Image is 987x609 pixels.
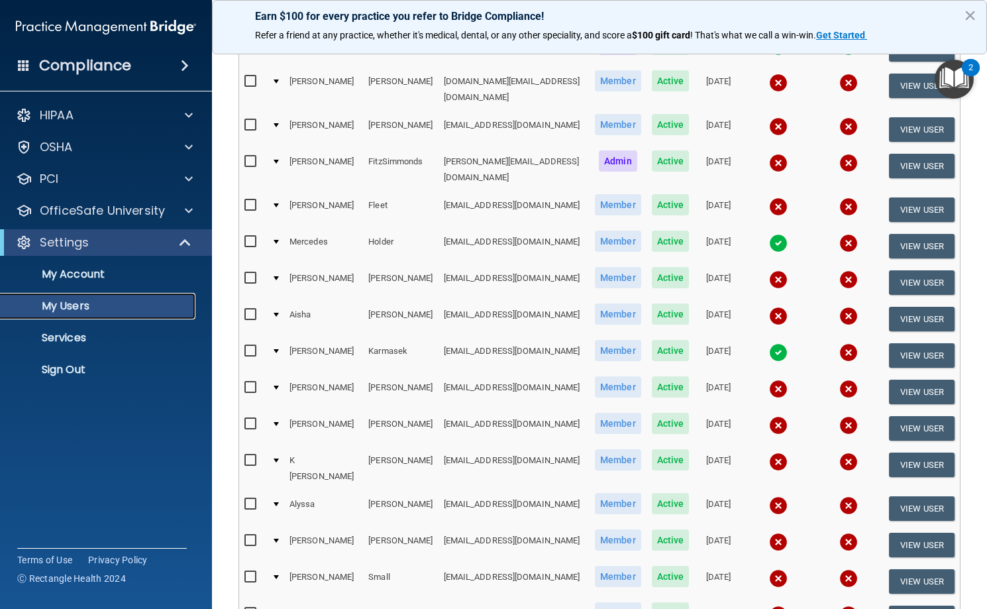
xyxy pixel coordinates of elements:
img: cross.ca9f0e7f.svg [839,416,858,435]
td: [PERSON_NAME] [284,410,363,447]
td: [EMAIL_ADDRESS][DOMAIN_NAME] [439,301,590,337]
img: cross.ca9f0e7f.svg [769,533,788,551]
td: [EMAIL_ADDRESS][DOMAIN_NAME] [439,490,590,527]
td: Alyssa [284,490,363,527]
img: cross.ca9f0e7f.svg [839,343,858,362]
td: [EMAIL_ADDRESS][DOMAIN_NAME] [439,264,590,301]
td: [DATE] [694,490,743,527]
img: cross.ca9f0e7f.svg [839,270,858,289]
span: Member [595,529,641,551]
button: View User [889,453,955,477]
img: cross.ca9f0e7f.svg [839,453,858,471]
img: cross.ca9f0e7f.svg [769,453,788,471]
p: My Account [9,268,189,281]
span: Member [595,231,641,252]
p: HIPAA [40,107,74,123]
span: Member [595,194,641,215]
td: [PERSON_NAME] [363,410,438,447]
button: View User [889,154,955,178]
td: [PERSON_NAME] [284,68,363,111]
td: [DOMAIN_NAME][EMAIL_ADDRESS][DOMAIN_NAME] [439,68,590,111]
p: Settings [40,235,89,250]
button: View User [889,234,955,258]
span: Active [652,376,690,398]
span: Active [652,449,690,471]
span: Active [652,194,690,215]
span: ! That's what we call a win-win. [690,30,816,40]
p: Earn $100 for every practice you refer to Bridge Compliance! [255,10,944,23]
td: [PERSON_NAME] [284,148,363,192]
h4: Compliance [39,56,131,75]
td: [EMAIL_ADDRESS][DOMAIN_NAME] [439,563,590,600]
td: [EMAIL_ADDRESS][DOMAIN_NAME] [439,337,590,374]
a: OfficeSafe University [16,203,193,219]
a: HIPAA [16,107,193,123]
img: cross.ca9f0e7f.svg [769,270,788,289]
div: 2 [968,68,973,85]
td: [PERSON_NAME] [363,374,438,410]
td: [EMAIL_ADDRESS][DOMAIN_NAME] [439,447,590,490]
span: Active [652,267,690,288]
td: [DATE] [694,374,743,410]
span: Member [595,267,641,288]
img: cross.ca9f0e7f.svg [769,307,788,325]
img: cross.ca9f0e7f.svg [839,569,858,588]
span: Member [595,566,641,587]
a: OSHA [16,139,193,155]
img: cross.ca9f0e7f.svg [839,117,858,136]
span: Member [595,304,641,325]
td: [PERSON_NAME] [284,563,363,600]
td: [PERSON_NAME] [284,111,363,148]
td: [DATE] [694,148,743,192]
span: Active [652,529,690,551]
td: [PERSON_NAME] [363,527,438,563]
img: cross.ca9f0e7f.svg [769,496,788,515]
td: [PERSON_NAME] [363,447,438,490]
td: [EMAIL_ADDRESS][DOMAIN_NAME] [439,111,590,148]
button: View User [889,270,955,295]
td: [DATE] [694,563,743,600]
img: cross.ca9f0e7f.svg [839,197,858,216]
td: [DATE] [694,410,743,447]
td: [DATE] [694,264,743,301]
a: Settings [16,235,192,250]
td: [DATE] [694,228,743,264]
td: [DATE] [694,68,743,111]
span: Ⓒ Rectangle Health 2024 [17,572,126,585]
td: Karmasek [363,337,438,374]
img: cross.ca9f0e7f.svg [839,234,858,252]
td: [DATE] [694,301,743,337]
td: [PERSON_NAME] [363,490,438,527]
td: Mercedes [284,228,363,264]
img: cross.ca9f0e7f.svg [769,117,788,136]
td: [DATE] [694,111,743,148]
td: K [PERSON_NAME] [284,447,363,490]
img: cross.ca9f0e7f.svg [769,154,788,172]
span: Member [595,493,641,514]
p: My Users [9,300,189,313]
button: View User [889,380,955,404]
p: Sign Out [9,363,189,376]
img: cross.ca9f0e7f.svg [839,307,858,325]
button: View User [889,416,955,441]
span: Admin [599,150,637,172]
button: View User [889,74,955,98]
span: Member [595,114,641,135]
a: Get Started [816,30,867,40]
img: cross.ca9f0e7f.svg [769,416,788,435]
p: OSHA [40,139,73,155]
td: Fleet [363,192,438,228]
td: [EMAIL_ADDRESS][DOMAIN_NAME] [439,410,590,447]
td: [PERSON_NAME] [363,111,438,148]
td: Small [363,563,438,600]
span: Member [595,449,641,471]
a: Privacy Policy [88,553,148,567]
td: Holder [363,228,438,264]
button: View User [889,533,955,557]
td: [PERSON_NAME] [284,192,363,228]
img: cross.ca9f0e7f.svg [769,569,788,588]
button: View User [889,197,955,222]
img: cross.ca9f0e7f.svg [839,496,858,515]
td: Aisha [284,301,363,337]
span: Refer a friend at any practice, whether it's medical, dental, or any other speciality, and score a [255,30,632,40]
